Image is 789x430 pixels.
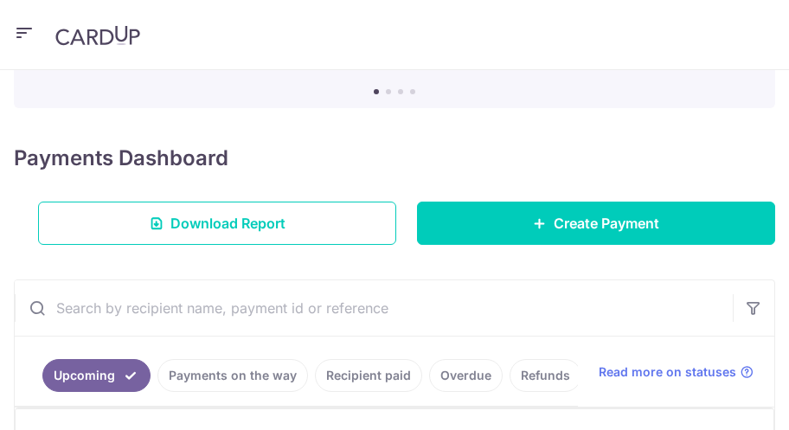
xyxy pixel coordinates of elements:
[554,213,659,234] span: Create Payment
[170,213,285,234] span: Download Report
[55,25,140,46] img: CardUp
[42,359,151,392] a: Upcoming
[599,363,754,381] a: Read more on statuses
[429,359,503,392] a: Overdue
[510,359,581,392] a: Refunds
[15,280,733,336] input: Search by recipient name, payment id or reference
[157,359,308,392] a: Payments on the way
[14,143,228,174] h4: Payments Dashboard
[599,363,736,381] span: Read more on statuses
[315,359,422,392] a: Recipient paid
[38,202,396,245] a: Download Report
[417,202,775,245] a: Create Payment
